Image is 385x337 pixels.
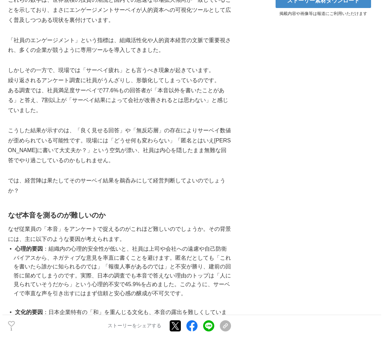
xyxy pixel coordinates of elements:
[8,328,15,331] p: 1
[8,86,231,116] p: ある調査では、社員満足度サーベイで77.6%もの回答者が「本音以外を書いたことがある」と答え、7割以上が「サーベイ結果によって会社が改善されるとは思わない」と感じていました。
[108,323,161,329] p: ストーリーをシェアする
[8,76,231,86] p: 繰り返されるアンケート調査に社員がうんざりし、形骸化してしまっているのです。
[8,176,231,196] p: では、経営陣は果たしてそのサーベイ結果を鵜呑みにして経営判断してよいのでしょうか？
[8,224,231,244] p: なぜ従業員の「本音」をアンケートで捉えるのがこれほど難しいのでしょうか。その背景には、主に以下のような要因が考えられます。
[8,36,231,56] p: 「社員のエンゲージメント」という指標は、組織活性化や人的資本経営の文脈で重要視され、多くの企業が競うように専用ツールを導入してきました。
[15,309,43,315] strong: 文化的要因
[15,246,43,252] strong: 心理的要因
[8,211,106,219] strong: なぜ本音を測るのが難しいのか
[14,244,231,298] li: ：組織内の心理的安全性が低いと、社員は上司や会社への遠慮や自己防衛バイアスから、ネガティブな意見を率直に書くことを避けます。匿名だとしても「これを書いたら誰かに知られるのでは」「報復人事があるの...
[8,126,231,166] p: こうした結果が示すのは、「良く見せる回答」や「無反応層」の存在によりサーベイ数値が歪められている可能性です。現場には「どうせ何も変わらない」「匿名とはいえ[PERSON_NAME]に書いて大丈夫...
[271,11,376,17] p: 掲載内容や画像等は報道にご利用いただけます
[8,65,231,76] p: しかしその一方で、現場では「サーベイ疲れ」とも言うべき現象が起きています。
